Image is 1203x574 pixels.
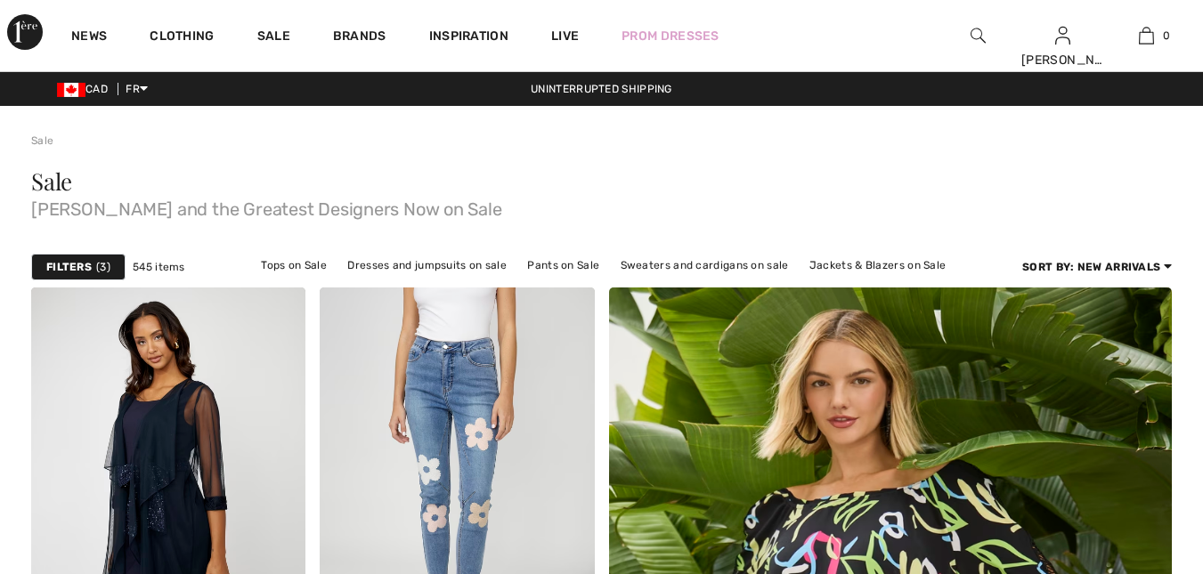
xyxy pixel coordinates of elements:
[1139,25,1154,46] img: My Cart
[31,166,72,197] span: Sale
[971,25,986,46] img: research
[96,259,110,275] span: 3
[1163,28,1170,44] span: 0
[252,254,336,277] a: Tops on Sale
[31,134,53,147] a: Sale
[46,259,92,275] strong: Filters
[612,254,798,277] a: Sweaters and cardigans on sale
[551,27,579,45] a: Live
[57,83,115,95] span: CAD
[133,259,185,275] span: 545 items
[1105,25,1188,46] a: 0
[7,14,43,50] img: 1st Avenue
[333,28,386,47] a: Brands
[801,254,955,277] a: Jackets & Blazers on Sale
[257,28,290,47] a: Sale
[429,28,508,47] span: Inspiration
[150,28,214,47] a: Clothing
[592,277,708,300] a: Outerwear on Sale
[1055,27,1070,44] a: Se connecter
[71,28,107,47] a: News
[518,254,608,277] a: Pants on Sale
[126,83,140,95] font: FR
[1022,261,1160,273] strong: Sort by: New Arrivals
[31,193,1172,218] span: [PERSON_NAME] and the Greatest Designers Now on Sale
[622,27,719,45] a: Prom Dresses
[500,277,589,300] a: Skirts on Sale
[338,254,516,277] a: Dresses and jumpsuits on sale
[1021,51,1104,69] div: [PERSON_NAME]
[57,83,85,97] img: Canadian Dollar
[1055,25,1070,46] img: My info
[1098,441,1185,485] iframe: Ouvre un widget dans lequel vous pouvez chatter avec l’un de nos agents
